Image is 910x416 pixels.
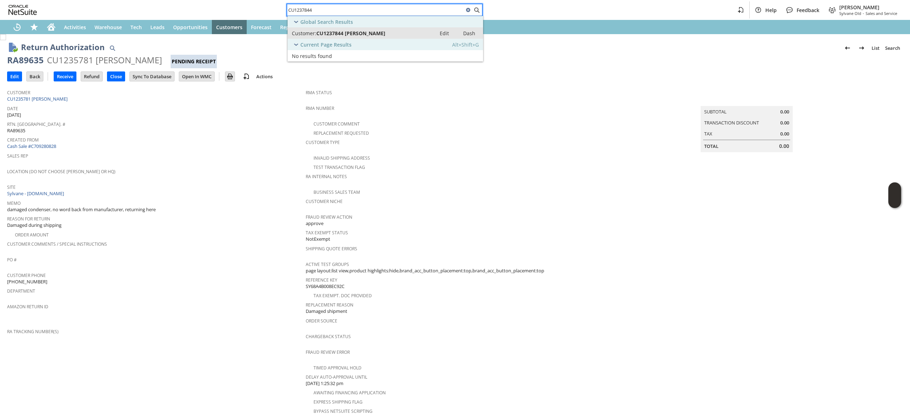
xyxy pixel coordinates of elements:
svg: Recent Records [13,23,21,31]
a: Timed Approval Hold [314,365,362,371]
a: No results found [288,50,483,62]
a: Replacement reason [306,302,353,308]
span: 0.00 [779,143,789,150]
a: Subtotal [704,108,727,115]
caption: Summary [701,95,793,106]
span: [DATE] 1:25:32 pm [306,380,343,387]
span: Leads [150,24,165,31]
a: Active Test Groups [306,261,349,267]
span: approve [306,220,323,227]
span: 0.00 [780,108,789,115]
input: Back [27,72,43,81]
span: Forecast [251,24,272,31]
a: RMA Number [306,105,334,111]
a: Bypass NetSuite Scripting [314,408,373,414]
span: [PHONE_NUMBER] [7,278,47,285]
a: Delay Auto-Approval Until [306,374,367,380]
a: Date [7,106,18,112]
a: RA Tracking Number(s) [7,329,59,335]
span: Customer: [292,30,316,37]
a: Total [704,143,718,149]
a: Business Sales Team [314,189,360,195]
input: Edit [7,72,22,81]
span: Help [765,7,777,14]
a: RA Internal Notes [306,174,347,180]
a: Tech [126,20,146,34]
span: Activities [64,24,86,31]
input: Refund [81,72,102,81]
a: Customer Type [306,139,340,145]
a: Created From [7,137,39,143]
a: Home [43,20,60,34]
span: Global Search Results [300,18,353,25]
input: Close [107,72,125,81]
iframe: Click here to launch Oracle Guided Learning Help Panel [888,182,901,208]
span: Damaged shipment [306,308,347,315]
span: 0.00 [780,130,789,137]
span: Sales and Service [866,11,897,16]
a: Chargeback Status [306,334,351,340]
span: damaged condenser, no word back from manufacturer, returning here [7,206,156,213]
span: Warehouse [95,24,122,31]
a: Leads [146,20,169,34]
span: - [863,11,864,16]
a: Sales Rep [7,153,28,159]
a: RMA Status [306,90,332,96]
a: Customer Comment [314,121,360,127]
a: Reference Key [306,277,337,283]
input: Receive [54,72,76,81]
a: Sylvane - [DOMAIN_NAME] [7,190,66,197]
a: Forecast [247,20,276,34]
span: No results found [292,53,332,59]
span: Damaged during shipping [7,222,61,229]
a: Memo [7,200,21,206]
span: SY68A4B008EC92C [306,283,344,290]
span: Current Page Results [300,41,352,48]
img: Print [226,72,234,81]
svg: logo [9,5,37,15]
div: RA89635 [7,54,44,66]
a: Department [7,288,35,294]
a: Shipping Quote Errors [306,246,357,252]
a: Activities [60,20,90,34]
a: Replacement Requested [314,130,369,136]
img: add-record.svg [242,72,251,81]
a: Tax Exempt Status [306,230,348,236]
a: Transaction Discount [704,119,759,126]
span: Reports [280,24,299,31]
a: Reason For Return [7,216,50,222]
a: Express Shipping Flag [314,399,363,405]
a: Customer Niche [306,198,343,204]
a: PO # [7,257,17,263]
a: Recent Records [9,20,26,34]
a: CU1235781 [PERSON_NAME] [7,96,69,102]
span: [PERSON_NAME] [839,4,897,11]
span: Tech [130,24,142,31]
a: Tax Exempt. Doc Provided [314,293,372,299]
a: Fraud Review Action [306,214,352,220]
a: Customer Comments / Special Instructions [7,241,107,247]
a: Opportunities [169,20,212,34]
svg: Shortcuts [30,23,38,31]
span: Customers [216,24,242,31]
a: List [869,42,882,54]
div: CU1235781 [PERSON_NAME] [47,54,162,66]
input: Sync To Database [130,72,174,81]
img: Quick Find [108,44,117,52]
a: Customer Phone [7,272,46,278]
a: Test Transaction Flag [314,164,365,170]
a: Dash: [457,29,482,37]
span: 0.00 [780,119,789,126]
span: CU1237844 [PERSON_NAME] [316,30,385,37]
a: Fraud Review Error [306,349,350,355]
svg: Search [472,6,481,14]
a: Customers [212,20,247,34]
svg: Home [47,23,55,31]
a: Cash Sale #C709280828 [7,143,56,149]
span: RA89635 [7,127,25,134]
a: Site [7,184,16,190]
a: Rtn. [GEOGRAPHIC_DATA]. # [7,121,65,127]
a: Tax [704,130,712,137]
span: Feedback [797,7,819,14]
a: Amazon Return ID [7,304,48,310]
